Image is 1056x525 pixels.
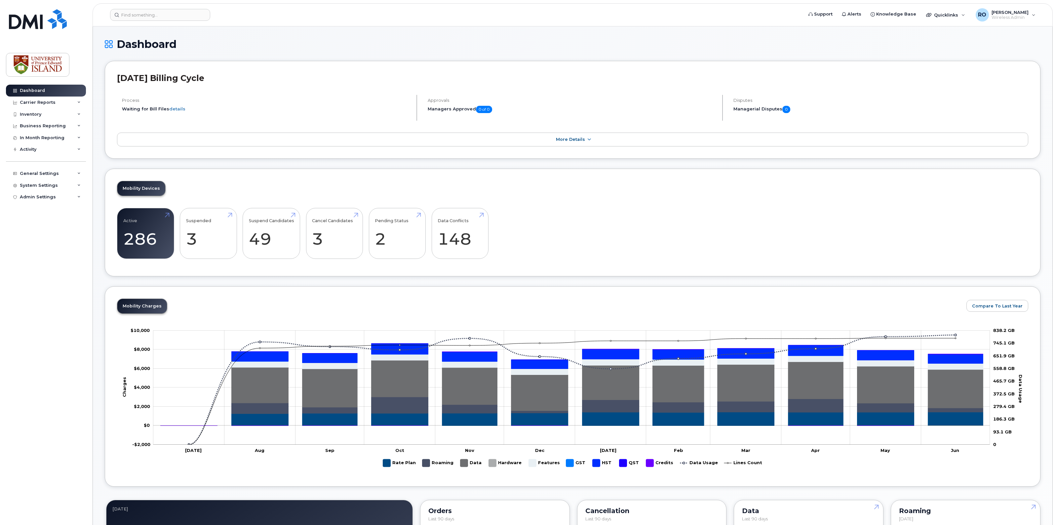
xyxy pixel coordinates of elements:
[122,98,411,103] h4: Process
[529,457,560,469] g: Features
[169,106,185,111] a: details
[122,106,411,112] li: Waiting for Bill Files
[255,448,265,453] tspan: Aug
[131,328,150,333] g: $0
[117,73,1028,83] h2: [DATE] Billing Cycle
[112,506,407,511] div: July 2025
[134,366,150,371] g: $0
[993,340,1015,345] tspan: 745.1 GB
[161,360,983,426] g: Hardware
[811,448,820,453] tspan: Apr
[428,508,562,513] div: Orders
[733,106,1029,113] h5: Managerial Disputes
[249,212,294,255] a: Suspend Candidates 49
[951,448,959,453] tspan: Jun
[134,404,150,409] tspan: $2,000
[134,404,150,409] g: $0
[993,328,1015,333] tspan: 838.2 GB
[465,448,475,453] tspan: Nov
[422,457,454,469] g: Roaming
[619,457,640,469] g: QST
[134,346,150,352] g: $0
[144,423,150,428] tspan: $0
[117,299,167,313] a: Mobility Charges
[312,212,357,255] a: Cancel Candidates 3
[122,377,127,397] tspan: Charges
[680,457,718,469] g: Data Usage
[742,508,875,513] div: Data
[132,442,150,447] g: $0
[674,448,683,453] tspan: Feb
[535,448,545,453] tspan: Dec
[966,300,1028,312] button: Compare To Last Year
[185,448,202,453] tspan: [DATE]
[326,448,335,453] tspan: Sep
[428,516,454,521] span: Last 90 days
[993,429,1012,434] tspan: 93.1 GB
[489,457,522,469] g: Hardware
[476,106,492,113] span: 0 of 0
[646,457,674,469] g: Credits
[134,384,150,390] g: $0
[383,457,762,469] g: Legend
[724,457,762,469] g: Lines Count
[899,516,913,521] span: [DATE]
[566,457,586,469] g: GST
[161,360,983,426] g: Data
[556,137,585,142] span: More Details
[585,508,719,513] div: Cancellation
[123,212,168,255] a: Active 286
[993,353,1015,358] tspan: 651.9 GB
[993,442,996,447] tspan: 0
[742,448,751,453] tspan: Mar
[161,412,983,426] g: Rate Plan
[993,404,1015,409] tspan: 279.4 GB
[993,378,1015,384] tspan: 465.7 GB
[375,212,419,255] a: Pending Status 2
[993,416,1015,422] tspan: 186.3 GB
[993,366,1015,371] tspan: 558.8 GB
[383,457,416,469] g: Rate Plan
[1018,375,1024,403] tspan: Data Usage
[742,516,768,521] span: Last 90 days
[117,181,165,196] a: Mobility Devices
[132,442,150,447] tspan: -$2,000
[122,328,1023,469] g: Chart
[972,303,1023,309] span: Compare To Last Year
[593,457,613,469] g: HST
[600,448,616,453] tspan: [DATE]
[105,38,1040,50] h1: Dashboard
[881,448,890,453] tspan: May
[186,212,231,255] a: Suspended 3
[134,346,150,352] tspan: $8,000
[782,106,790,113] span: 0
[460,457,482,469] g: Data
[585,516,611,521] span: Last 90 days
[134,384,150,390] tspan: $4,000
[899,508,1032,513] div: Roaming
[134,366,150,371] tspan: $6,000
[438,212,482,255] a: Data Conflicts 148
[733,98,1029,103] h4: Disputes
[428,98,717,103] h4: Approvals
[993,391,1015,396] tspan: 372.5 GB
[161,397,983,426] g: Roaming
[396,448,405,453] tspan: Oct
[131,328,150,333] tspan: $10,000
[428,106,717,113] h5: Managers Approved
